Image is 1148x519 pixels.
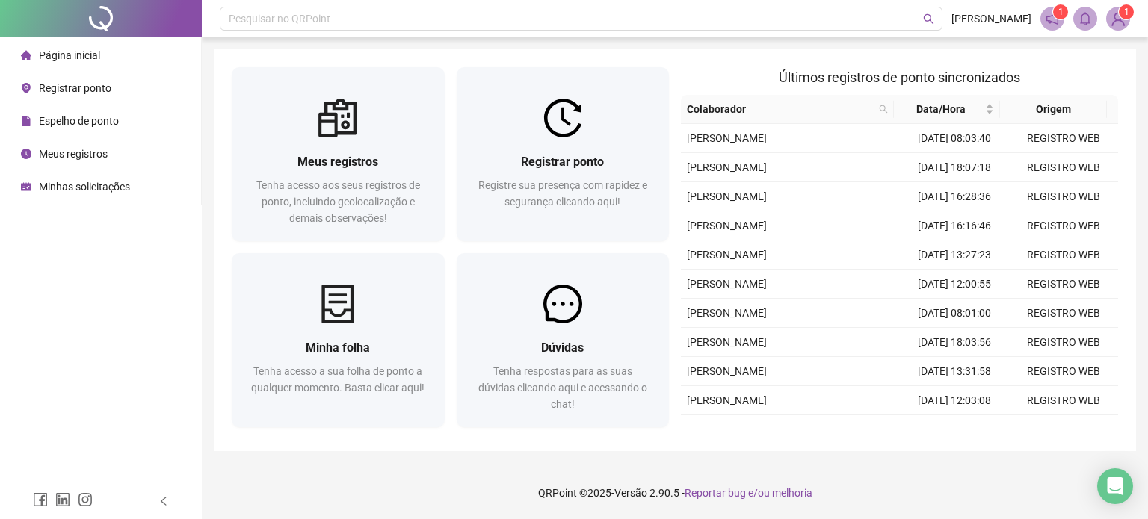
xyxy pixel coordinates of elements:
td: REGISTRO WEB [1009,124,1118,153]
span: 1 [1124,7,1129,17]
td: [DATE] 12:03:08 [900,386,1009,415]
sup: Atualize o seu contato no menu Meus Dados [1119,4,1134,19]
span: search [923,13,934,25]
span: Versão [614,487,647,499]
span: [PERSON_NAME] [687,220,767,231]
td: REGISTRO WEB [1009,211,1118,240]
td: REGISTRO WEB [1009,299,1118,328]
td: REGISTRO WEB [1009,182,1118,211]
span: [PERSON_NAME] [687,336,767,348]
span: Últimos registros de ponto sincronizados [779,69,1020,85]
td: [DATE] 12:00:55 [900,270,1009,299]
a: Meus registrosTenha acesso aos seus registros de ponto, incluindo geolocalização e demais observa... [232,67,445,241]
div: Open Intercom Messenger [1097,468,1133,504]
span: 1 [1058,7,1064,17]
span: facebook [33,492,48,507]
span: [PERSON_NAME] [951,10,1031,27]
sup: 1 [1053,4,1068,19]
span: Registrar ponto [39,82,111,94]
span: left [158,496,169,506]
td: [DATE] 08:01:00 [900,299,1009,328]
td: [DATE] 13:27:23 [900,240,1009,270]
img: 89348 [1107,7,1129,30]
span: [PERSON_NAME] [687,278,767,290]
td: REGISTRO WEB [1009,415,1118,444]
span: Minha folha [306,341,370,355]
span: [PERSON_NAME] [687,307,767,319]
span: Espelho de ponto [39,115,119,127]
span: [PERSON_NAME] [687,132,767,144]
td: REGISTRO WEB [1009,240,1118,270]
td: REGISTRO WEB [1009,270,1118,299]
td: REGISTRO WEB [1009,328,1118,357]
span: Meus registros [39,148,108,160]
td: [DATE] 13:31:58 [900,357,1009,386]
span: Página inicial [39,49,100,61]
span: Registre sua presença com rapidez e segurança clicando aqui! [478,179,647,208]
span: notification [1046,12,1059,25]
span: Tenha acesso aos seus registros de ponto, incluindo geolocalização e demais observações! [256,179,420,224]
span: Colaborador [687,101,873,117]
td: [DATE] 18:07:18 [900,153,1009,182]
span: schedule [21,181,31,192]
span: [PERSON_NAME] [687,161,767,173]
td: REGISTRO WEB [1009,386,1118,415]
a: DúvidasTenha respostas para as suas dúvidas clicando aqui e acessando o chat! [457,253,670,427]
span: [PERSON_NAME] [687,365,767,377]
td: [DATE] 08:00:27 [900,415,1009,444]
span: Meus registros [297,155,378,169]
td: [DATE] 08:03:40 [900,124,1009,153]
span: instagram [78,492,93,507]
footer: QRPoint © 2025 - 2.90.5 - [202,467,1148,519]
span: linkedin [55,492,70,507]
span: search [879,105,888,114]
td: REGISTRO WEB [1009,357,1118,386]
span: Minhas solicitações [39,181,130,193]
span: bell [1078,12,1092,25]
th: Data/Hora [894,95,1000,124]
span: [PERSON_NAME] [687,249,767,261]
th: Origem [1000,95,1106,124]
td: [DATE] 16:28:36 [900,182,1009,211]
span: search [876,98,891,120]
span: Registrar ponto [521,155,604,169]
span: [PERSON_NAME] [687,394,767,406]
span: Dúvidas [541,341,584,355]
span: Data/Hora [900,101,982,117]
span: file [21,116,31,126]
td: REGISTRO WEB [1009,153,1118,182]
span: Reportar bug e/ou melhoria [685,487,812,499]
span: environment [21,83,31,93]
a: Registrar pontoRegistre sua presença com rapidez e segurança clicando aqui! [457,67,670,241]
span: Tenha acesso a sua folha de ponto a qualquer momento. Basta clicar aqui! [251,365,425,394]
td: [DATE] 16:16:46 [900,211,1009,240]
a: Minha folhaTenha acesso a sua folha de ponto a qualquer momento. Basta clicar aqui! [232,253,445,427]
span: home [21,50,31,60]
span: clock-circle [21,149,31,159]
span: Tenha respostas para as suas dúvidas clicando aqui e acessando o chat! [478,365,647,410]
span: [PERSON_NAME] [687,190,767,202]
td: [DATE] 18:03:56 [900,328,1009,357]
